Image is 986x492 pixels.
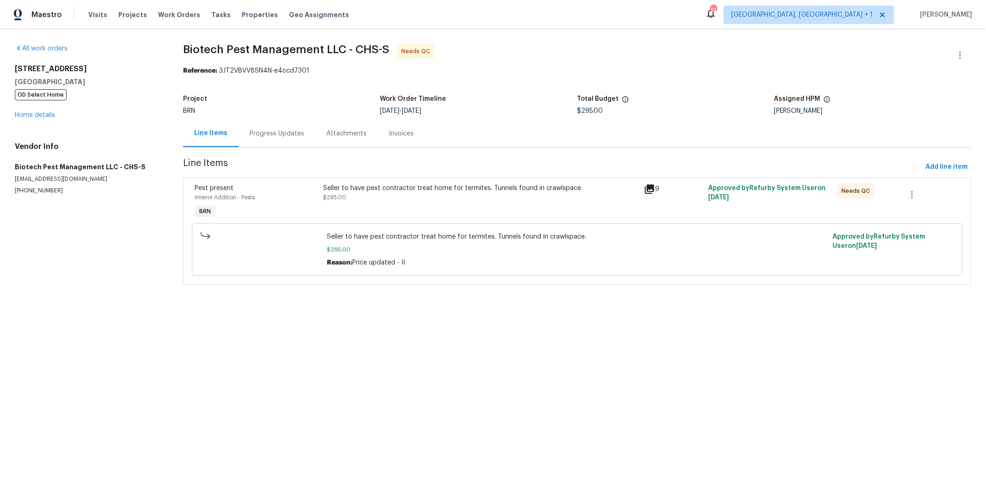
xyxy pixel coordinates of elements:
span: Approved by Refurby System User on [708,185,826,201]
span: Geo Assignments [289,10,349,19]
a: All work orders [15,45,67,52]
span: Properties [242,10,278,19]
span: [DATE] [380,108,399,114]
span: Work Orders [158,10,200,19]
div: Invoices [389,129,414,138]
div: [PERSON_NAME] [774,108,971,114]
h5: Project [183,96,207,102]
span: BRN [196,207,214,216]
span: Projects [118,10,147,19]
span: BRN [183,108,195,114]
span: The total cost of line items that have been proposed by Opendoor. This sum includes line items th... [622,96,629,108]
a: Home details [15,112,55,118]
div: Progress Updates [250,129,304,138]
div: Seller to have pest contractor treat home for termites. Tunnels found in crawlspace. [323,184,639,193]
span: $295.00 [323,195,346,200]
div: Line Items [194,129,227,138]
span: Price updated - II [353,259,405,266]
p: [EMAIL_ADDRESS][DOMAIN_NAME] [15,175,161,183]
button: Add line item [922,159,971,176]
span: Biotech Pest Management LLC - CHS-S [183,44,389,55]
span: [PERSON_NAME] [916,10,972,19]
span: The hpm assigned to this work order. [823,96,831,108]
span: $295.00 [327,245,827,254]
h5: Biotech Pest Management LLC - CHS-S [15,162,161,172]
span: Needs QC [841,186,874,196]
p: [PHONE_NUMBER] [15,187,161,195]
span: Visits [88,10,107,19]
span: OD Select Home [15,89,67,100]
span: [GEOGRAPHIC_DATA], [GEOGRAPHIC_DATA] + 1 [731,10,873,19]
div: 3JT2VBVV8SN4N-e4ccd7301 [183,66,971,75]
div: 9 [644,184,703,195]
h5: Assigned HPM [774,96,821,102]
span: Maestro [31,10,62,19]
span: Seller to have pest contractor treat home for termites. Tunnels found in crawlspace. [327,232,827,241]
h4: Vendor Info [15,142,161,151]
div: 13 [710,6,717,15]
b: Reference: [183,68,217,74]
span: Line Items [183,159,922,176]
div: Attachments [326,129,367,138]
h2: [STREET_ADDRESS] [15,64,161,74]
span: [DATE] [708,194,729,201]
span: $295.00 [577,108,603,114]
span: Needs QC [401,47,434,56]
span: Interior Addition - Pests [195,195,255,200]
span: - [380,108,421,114]
span: Add line item [925,161,968,173]
span: Tasks [211,12,231,18]
span: Reason: [327,259,353,266]
h5: Total Budget [577,96,619,102]
span: Approved by Refurby System User on [833,234,925,249]
span: [DATE] [857,243,877,249]
h5: Work Order Timeline [380,96,446,102]
span: [DATE] [402,108,421,114]
h5: [GEOGRAPHIC_DATA] [15,77,161,86]
span: Pest present [195,185,233,191]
